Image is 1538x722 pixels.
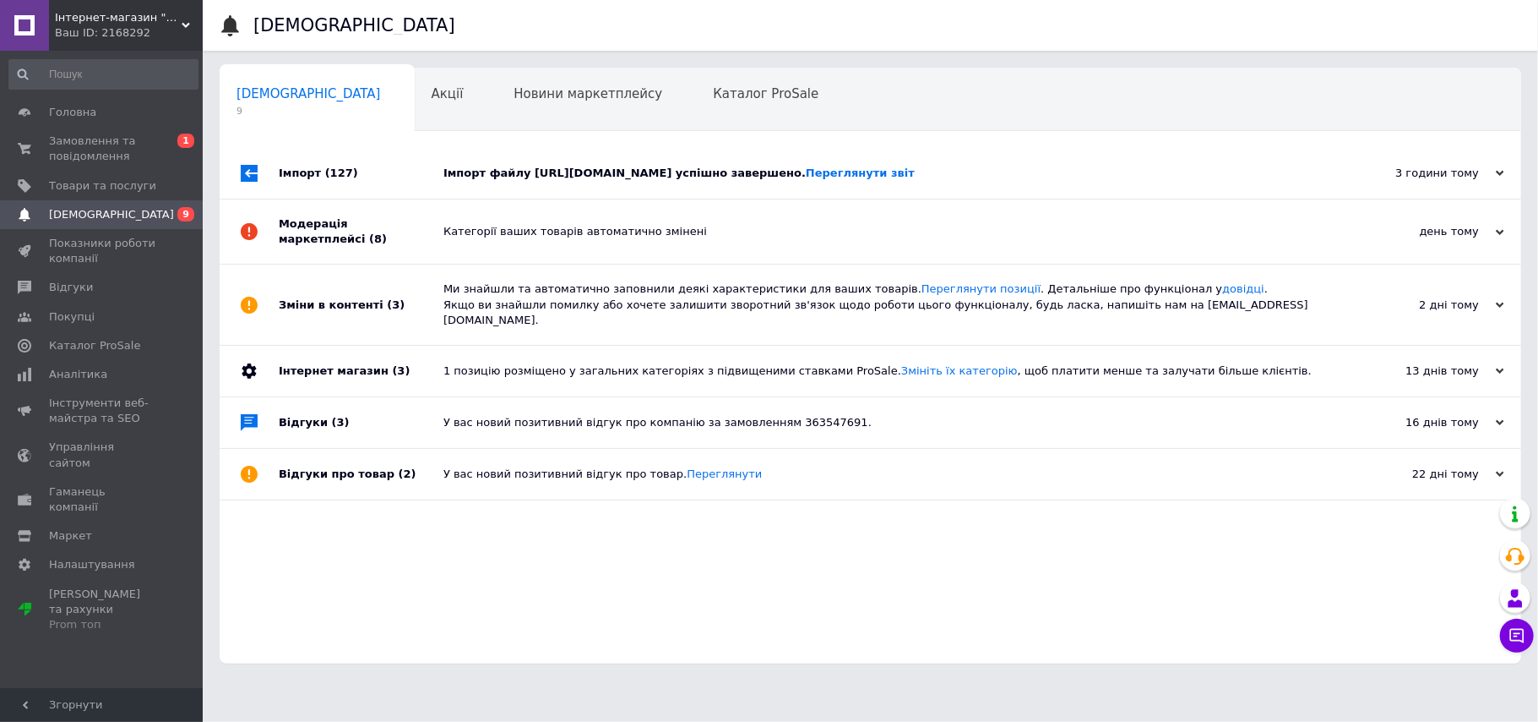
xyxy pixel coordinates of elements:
span: (2) [399,468,416,480]
span: Відгуки [49,280,93,295]
span: [DEMOGRAPHIC_DATA] [236,86,381,101]
div: Відгуки [279,397,443,448]
div: Імпорт файлу [URL][DOMAIN_NAME] успішно завершено. [443,166,1335,181]
span: 9 [177,207,194,222]
span: Аналітика [49,367,107,382]
div: Відгуки про товар [279,449,443,500]
span: Товари та послуги [49,178,156,194]
div: Prom топ [49,617,156,632]
div: день тому [1335,224,1504,239]
a: Переглянути позиції [921,282,1041,295]
a: Змініть їх категорію [901,364,1018,377]
input: Пошук [8,59,198,90]
div: Інтернет магазин [279,346,443,397]
h1: [DEMOGRAPHIC_DATA] [253,15,455,36]
span: Налаштування [49,557,135,572]
span: Маркет [49,528,92,544]
div: У вас новий позитивний відгук про товар. [443,467,1335,482]
div: 13 днів тому [1335,364,1504,379]
span: (8) [369,232,387,245]
span: Показники роботи компанії [49,236,156,266]
span: Каталог ProSale [713,86,818,101]
span: [DEMOGRAPHIC_DATA] [49,207,174,222]
span: 9 [236,105,381,118]
span: Гаманець компанії [49,484,156,515]
div: 2 дні тому [1335,298,1504,313]
span: Інтернет-магазин "Lekos" [55,10,182,25]
div: Категорії ваших товарів автоматично змінені [443,224,1335,239]
a: Переглянути звіт [806,167,915,179]
div: 3 години тому [1335,166,1504,181]
span: Управління сайтом [49,440,156,470]
span: (3) [332,416,350,429]
div: Модерація маркетплейсі [279,200,443,264]
div: Ми знайшли та автоматично заповнили деякі характеристики для ваших товарів. . Детальніше про функ... [443,282,1335,328]
div: У вас новий позитивний відгук про компанію за замовленням 363547691. [443,415,1335,430]
div: Імпорт [279,148,443,199]
div: Ваш ID: 2168292 [55,25,203,41]
span: Покупці [49,309,95,325]
span: 1 [177,134,194,148]
a: Переглянути [687,468,762,480]
div: Зміни в контенті [279,265,443,345]
span: Замовлення та повідомлення [49,134,156,164]
span: (127) [325,167,358,179]
div: 22 дні тому [1335,467,1504,482]
button: Чат з покупцем [1500,619,1534,653]
span: (3) [387,298,405,311]
span: Головна [49,105,96,120]
span: (3) [392,364,410,377]
span: Інструменти веб-майстра та SEO [49,396,156,426]
span: Новини маркетплейсу [514,86,662,101]
div: 1 позицію розміщено у загальних категоріях з підвищеними ставками ProSale. , щоб платити менше та... [443,364,1335,379]
span: Каталог ProSale [49,338,140,353]
a: довідці [1222,282,1264,295]
span: [PERSON_NAME] та рахунки [49,587,156,633]
span: Акції [432,86,464,101]
div: 16 днів тому [1335,415,1504,430]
